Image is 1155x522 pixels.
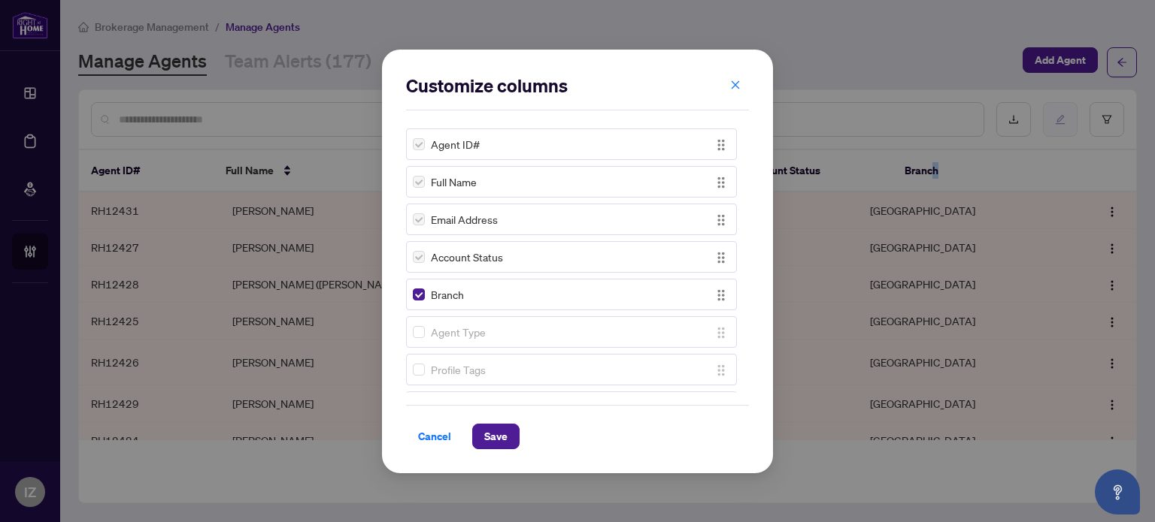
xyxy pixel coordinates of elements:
[406,204,737,235] div: Email AddressDrag Icon
[431,324,486,340] span: Agent Type
[712,323,730,341] button: Drag Icon
[713,249,729,266] img: Drag Icon
[712,248,730,266] button: Drag Icon
[406,241,737,273] div: Account StatusDrag Icon
[406,128,737,160] div: Agent ID#Drag Icon
[431,361,486,378] span: Profile Tags
[712,135,730,153] button: Drag Icon
[730,79,741,89] span: close
[712,361,730,379] button: Drag Icon
[713,212,729,228] img: Drag Icon
[713,137,729,153] img: Drag Icon
[713,287,729,303] img: Drag Icon
[712,173,730,191] button: Drag Icon
[484,424,508,448] span: Save
[431,173,477,190] span: Full Name
[406,279,737,310] div: BranchDrag Icon
[406,166,737,198] div: Full NameDrag Icon
[431,249,503,265] span: Account Status
[712,210,730,228] button: Drag Icon
[713,174,729,191] img: Drag Icon
[431,211,498,228] span: Email Address
[431,286,464,303] span: Branch
[406,424,463,449] button: Cancel
[712,285,730,303] button: Drag Icon
[418,424,451,448] span: Cancel
[406,74,749,98] h2: Customize columns
[431,136,480,152] span: Agent ID#
[472,424,520,449] button: Save
[1095,469,1140,514] button: Open asap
